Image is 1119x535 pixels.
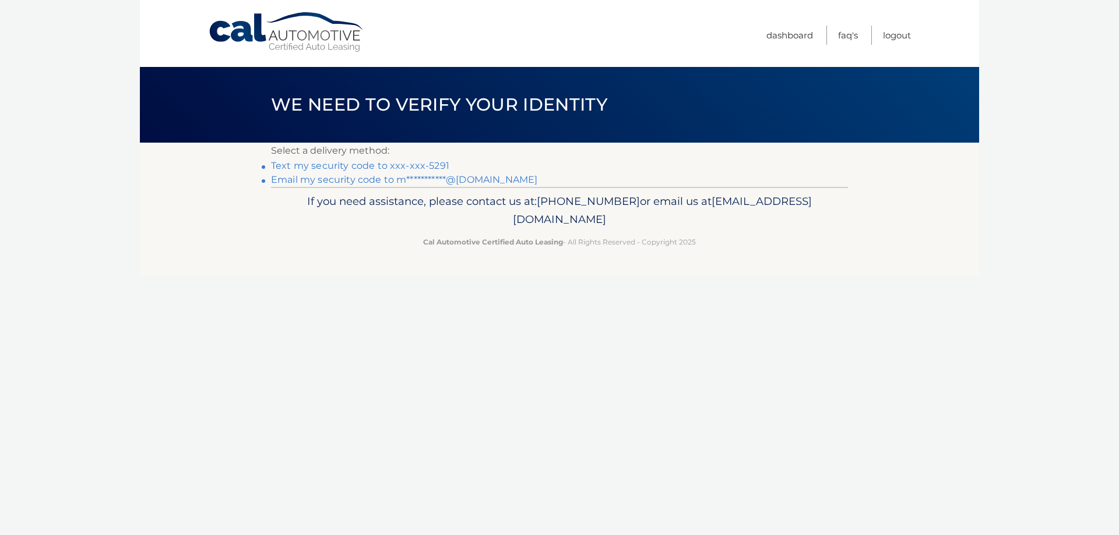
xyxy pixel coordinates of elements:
a: Cal Automotive [208,12,365,53]
a: FAQ's [838,26,858,45]
a: Text my security code to xxx-xxx-5291 [271,160,449,171]
p: - All Rights Reserved - Copyright 2025 [279,236,840,248]
a: Dashboard [766,26,813,45]
a: Logout [883,26,911,45]
strong: Cal Automotive Certified Auto Leasing [423,238,563,246]
p: Select a delivery method: [271,143,848,159]
span: [PHONE_NUMBER] [537,194,640,208]
p: If you need assistance, please contact us at: or email us at [279,192,840,229]
span: We need to verify your identity [271,94,607,115]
